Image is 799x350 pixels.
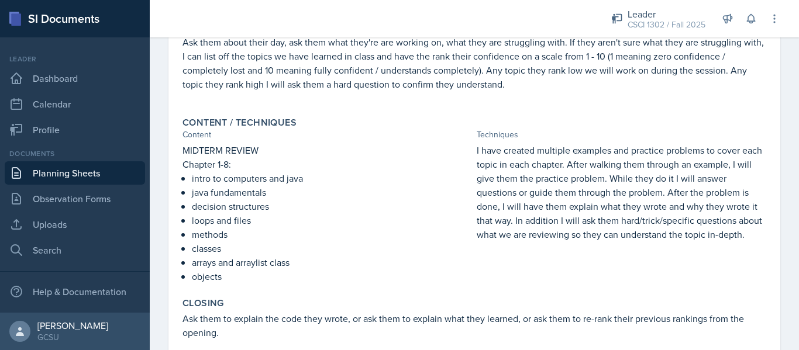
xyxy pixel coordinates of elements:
[37,320,108,331] div: [PERSON_NAME]
[182,311,766,339] p: Ask them to explain the code they wrote, or ask them to explain what they learned, or ask them to...
[5,148,145,159] div: Documents
[5,280,145,303] div: Help & Documentation
[192,241,472,255] p: classes
[182,35,766,91] p: Ask them about their day, ask them what they're are working on, what they are struggling with. If...
[192,227,472,241] p: methods
[192,199,472,213] p: decision structures
[5,238,145,262] a: Search
[182,157,472,171] p: Chapter 1-8:
[192,185,472,199] p: java fundamentals
[192,269,472,283] p: objects
[628,19,705,31] div: CSCI 1302 / Fall 2025
[628,7,705,21] div: Leader
[182,129,472,141] div: Content
[192,255,472,269] p: arrays and arraylist class
[182,297,224,309] label: Closing
[182,117,297,129] label: Content / Techniques
[5,213,145,236] a: Uploads
[5,67,145,90] a: Dashboard
[477,143,766,241] p: I have created multiple examples and practice problems to cover each topic in each chapter. After...
[5,161,145,185] a: Planning Sheets
[37,331,108,343] div: GCSU
[5,187,145,210] a: Observation Forms
[192,171,472,185] p: intro to computers and java
[5,54,145,64] div: Leader
[477,129,766,141] div: Techniques
[192,213,472,227] p: loops and files
[182,143,472,157] p: MIDTERM REVIEW
[5,92,145,116] a: Calendar
[5,118,145,141] a: Profile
